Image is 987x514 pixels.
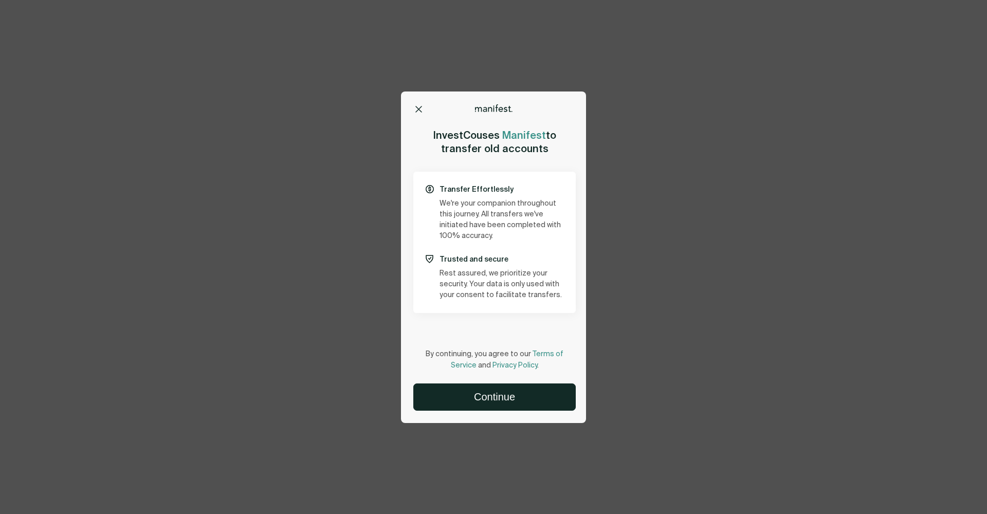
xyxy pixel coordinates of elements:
[440,268,563,301] p: Rest assured, we prioritize your security. Your data is only used with your consent to facilitate...
[502,128,546,142] span: Manifest
[492,362,537,369] a: Privacy Policy
[440,184,563,194] p: Transfer Effortlessly
[440,254,563,264] p: Trusted and secure
[433,128,556,155] h2: uses to transfer old accounts
[414,384,575,410] button: Continue
[440,198,563,242] p: We're your companion throughout this journey. All transfers we've initiated have been completed w...
[433,128,477,142] span: InvestCo
[413,348,576,371] p: By continuing, you agree to our and .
